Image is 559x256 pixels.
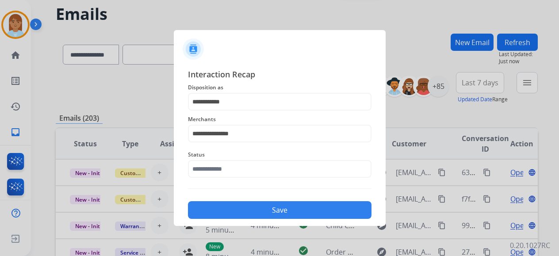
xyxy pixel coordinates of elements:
p: 0.20.1027RC [510,240,550,251]
img: contactIcon [183,38,204,60]
span: Disposition as [188,82,371,93]
button: Save [188,201,371,219]
span: Merchants [188,114,371,125]
span: Interaction Recap [188,68,371,82]
span: Status [188,149,371,160]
